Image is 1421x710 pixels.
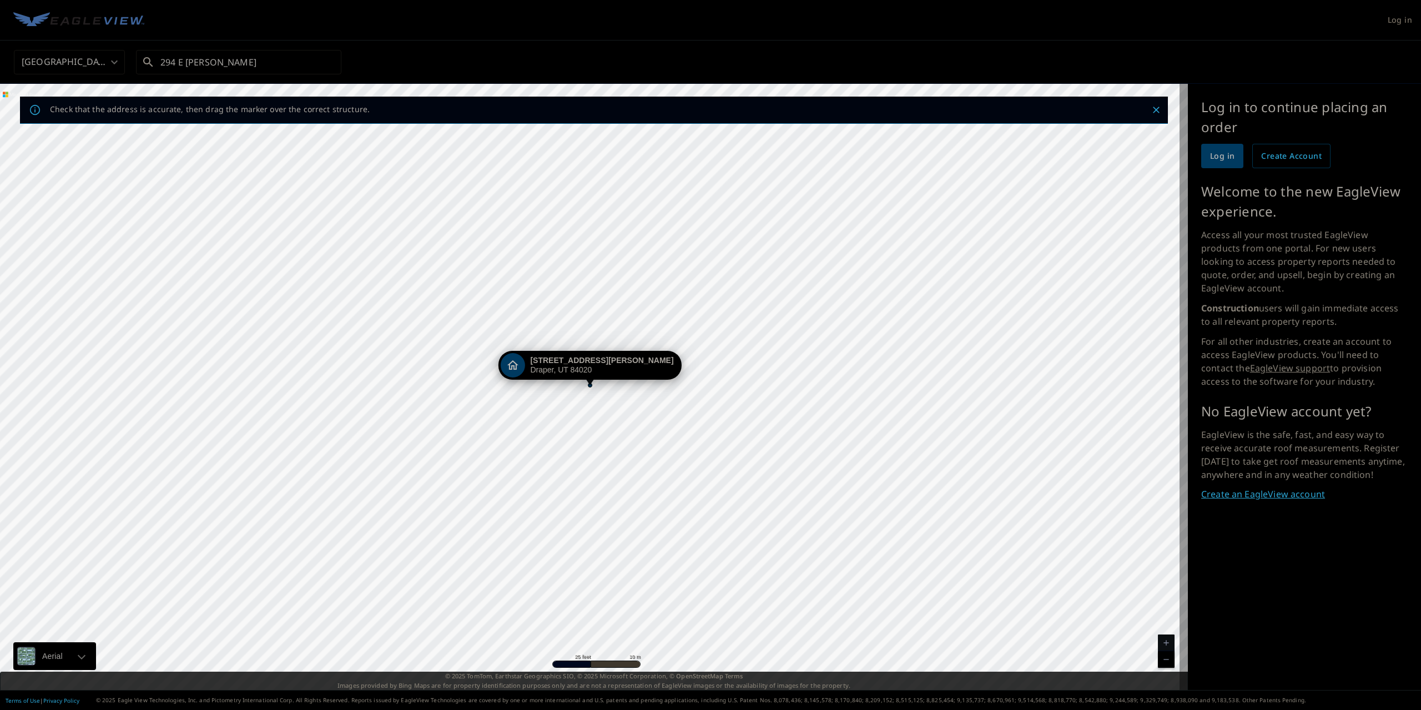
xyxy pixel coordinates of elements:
[1201,488,1408,501] a: Create an EagleView account
[1201,182,1408,221] p: Welcome to the new EagleView experience.
[530,356,673,375] div: Draper, UT 84020
[725,672,743,680] a: Terms
[1210,149,1234,163] span: Log in
[160,47,319,78] input: Search by address or latitude-longitude
[43,697,79,704] a: Privacy Policy
[39,642,66,670] div: Aerial
[1201,428,1408,481] p: EagleView is the safe, fast, and easy way to receive accurate roof measurements. Register [DATE] ...
[13,642,96,670] div: Aerial
[50,104,370,114] p: Check that the address is accurate, then drag the marker over the correct structure.
[96,696,1415,704] p: © 2025 Eagle View Technologies, Inc. and Pictometry International Corp. All Rights Reserved. Repo...
[1201,144,1243,168] a: Log in
[1250,362,1331,374] a: EagleView support
[6,697,40,704] a: Terms of Use
[14,47,125,78] div: [GEOGRAPHIC_DATA]
[13,12,144,29] img: EV Logo
[1158,635,1175,651] a: Current Level 20, Zoom In Disabled
[530,356,673,365] strong: [STREET_ADDRESS][PERSON_NAME]
[1201,97,1408,137] p: Log in to continue placing an order
[445,672,743,681] span: © 2025 TomTom, Earthstar Geographics SIO, © 2025 Microsoft Corporation, ©
[1158,651,1175,668] a: Current Level 20, Zoom Out
[6,697,79,704] p: |
[676,672,723,680] a: OpenStreetMap
[1201,228,1408,295] p: Access all your most trusted EagleView products from one portal. For new users looking to access ...
[1201,301,1408,328] p: users will gain immediate access to all relevant property reports.
[1388,13,1412,27] span: Log in
[498,351,681,385] div: Dropped pin, building 1, Residential property, 294 E Thornberry Dr Draper, UT 84020
[1201,335,1408,388] p: For all other industries, create an account to access EagleView products. You'll need to contact ...
[1201,302,1259,314] strong: Construction
[1149,103,1163,117] button: Close
[1261,149,1322,163] span: Create Account
[1252,144,1331,168] a: Create Account
[1201,401,1408,421] p: No EagleView account yet?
